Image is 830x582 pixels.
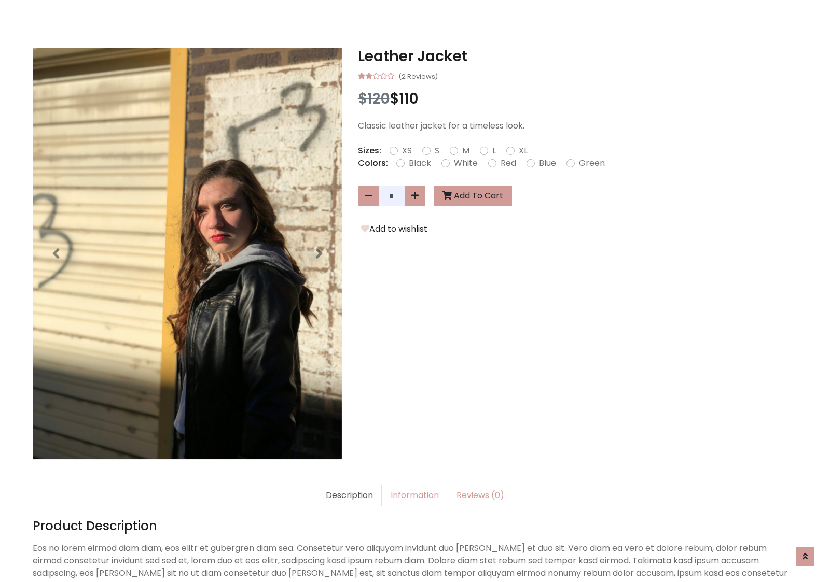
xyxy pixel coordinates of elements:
h3: Leather Jacket [358,48,797,65]
img: Image [33,48,342,459]
label: L [492,145,496,157]
span: 110 [399,89,418,109]
label: White [454,157,478,169]
p: Classic leather jacket for a timeless look. [358,120,797,132]
p: Colors: [358,157,388,169]
label: M [462,145,469,157]
label: XS [402,145,412,157]
small: (2 Reviews) [398,69,438,82]
label: Green [579,157,605,169]
button: Add To Cart [434,186,512,206]
a: Information [382,485,448,506]
label: S [435,145,439,157]
button: Add to wishlist [358,222,431,236]
span: $120 [358,89,390,109]
label: Red [501,157,516,169]
a: Reviews (0) [448,485,513,506]
label: XL [519,145,528,157]
label: Blue [539,157,556,169]
label: Black [409,157,431,169]
h4: Product Description [33,519,797,534]
p: Sizes: [358,145,381,157]
a: Description [317,485,382,506]
h3: $ [358,90,797,108]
